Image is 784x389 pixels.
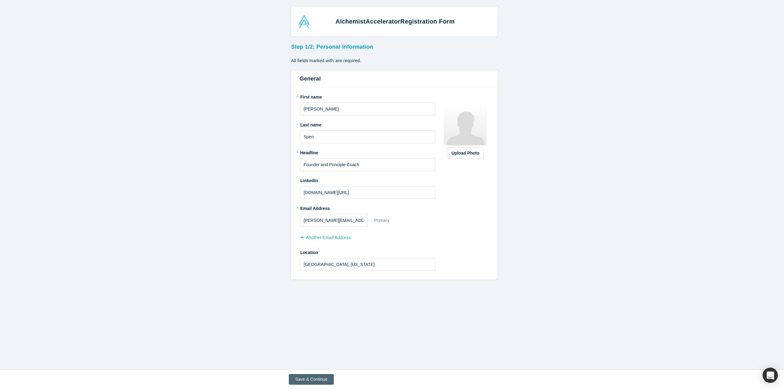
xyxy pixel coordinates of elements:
input: Enter a location [300,258,435,271]
label: Headline [300,148,435,156]
h3: General [300,75,489,83]
strong: Alchemist Registration Form [336,18,455,25]
label: LinkedIn [300,175,318,184]
h3: Step 1/2: Personal Information [291,41,498,51]
div: Primary [374,215,390,226]
button: Save & Continue [289,374,334,385]
span: Accelerator [366,18,400,25]
label: Last name [300,120,435,128]
img: Alchemist Accelerator Logo [298,15,311,28]
button: another Email Address [300,232,357,243]
div: Upload Photo [451,150,479,156]
label: Location [300,247,435,256]
img: Profile user default [444,103,487,145]
input: Partner, CEO [300,158,435,171]
label: Email Address [300,203,330,212]
label: First name [300,92,435,100]
p: All fields marked with are required. [291,58,498,64]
